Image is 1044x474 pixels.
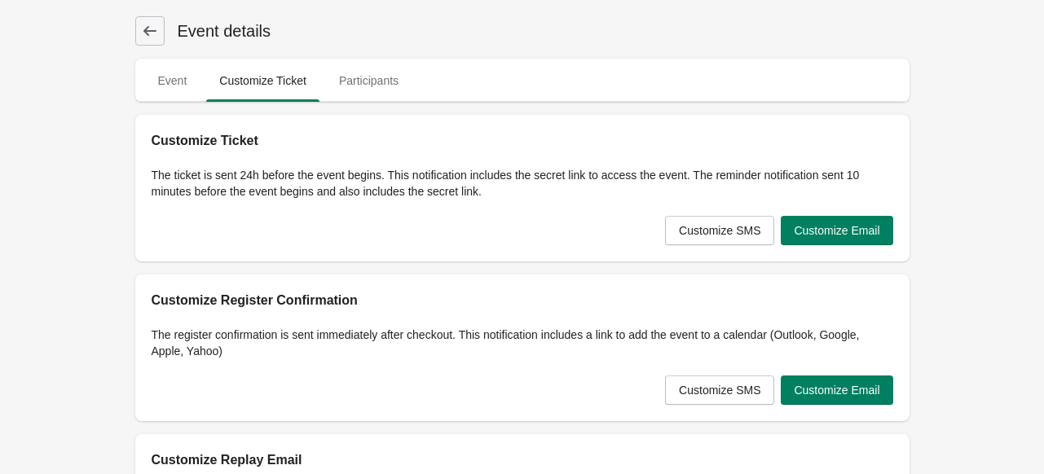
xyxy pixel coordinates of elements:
span: Event [145,66,200,95]
button: Customize SMS [665,216,774,245]
button: Customize SMS [665,375,774,405]
button: Customize Email [781,375,892,405]
h1: Event details [165,20,271,42]
span: Customize Ticket [206,66,319,95]
span: Customize SMS [679,224,760,237]
span: Customize SMS [679,384,760,397]
h2: Customize Register Confirmation [152,291,893,310]
h2: Customize Ticket [152,131,893,151]
button: Customize Email [781,216,892,245]
p: The ticket is sent 24h before the event begins. This notification includes the secret link to acc... [152,167,893,200]
p: The register confirmation is sent immediately after checkout. This notification includes a link t... [152,327,893,359]
span: Customize Email [794,224,879,237]
span: Customize Email [794,384,879,397]
span: Participants [326,66,412,95]
h2: Customize Replay Email [152,450,893,470]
